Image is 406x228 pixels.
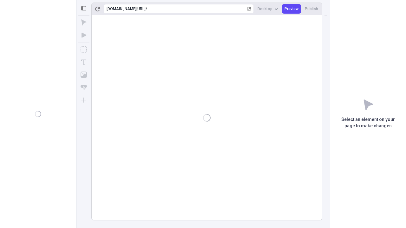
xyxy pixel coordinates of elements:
button: Desktop [255,4,281,14]
div: / [146,6,147,11]
div: [URL][DOMAIN_NAME] [107,6,146,11]
p: Select an element on your page to make changes [330,117,406,129]
span: Publish [305,6,318,11]
button: Image [78,69,89,80]
button: Button [78,82,89,93]
button: Box [78,44,89,55]
button: Publish [302,4,321,14]
span: Preview [285,6,298,11]
button: Text [78,56,89,68]
button: Preview [282,4,301,14]
span: Desktop [258,6,272,11]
